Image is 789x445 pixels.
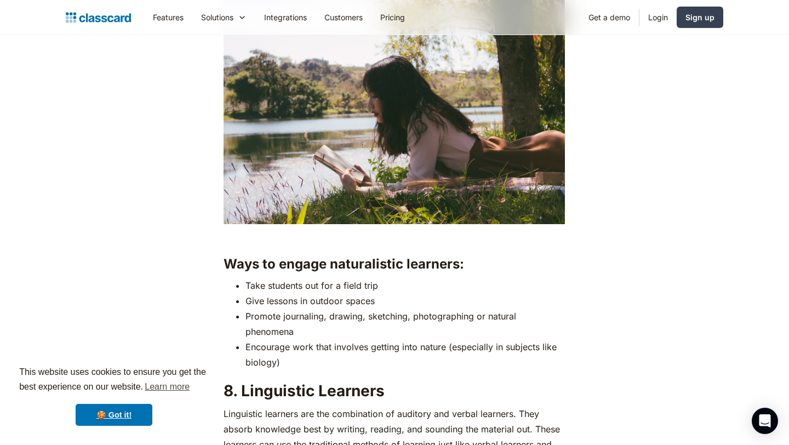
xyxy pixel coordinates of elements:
a: home [66,10,131,25]
a: learn more about cookies [143,379,191,395]
div: Solutions [201,12,233,23]
div: Solutions [192,5,255,30]
a: Pricing [371,5,414,30]
a: Sign up [677,7,723,28]
a: dismiss cookie message [76,404,152,426]
a: Get a demo [580,5,639,30]
li: Encourage work that involves getting into nature (especially in subjects like biology) [245,339,565,370]
a: Customers [316,5,371,30]
div: cookieconsent [9,355,219,436]
strong: Ways to engage naturalistic learners: [224,256,464,272]
li: Promote journaling, drawing, sketching, photographing or natural phenomena [245,309,565,339]
li: Take students out for a field trip [245,278,565,293]
li: Give lessons in outdoor spaces [245,293,565,309]
div: Sign up [685,12,714,23]
a: Login [639,5,677,30]
a: Integrations [255,5,316,30]
span: This website uses cookies to ensure you get the best experience on our website. [19,366,209,395]
p: ‍ [224,230,565,245]
a: Features [144,5,192,30]
strong: 8. Linguistic Learners [224,381,385,400]
div: Open Intercom Messenger [752,408,778,434]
